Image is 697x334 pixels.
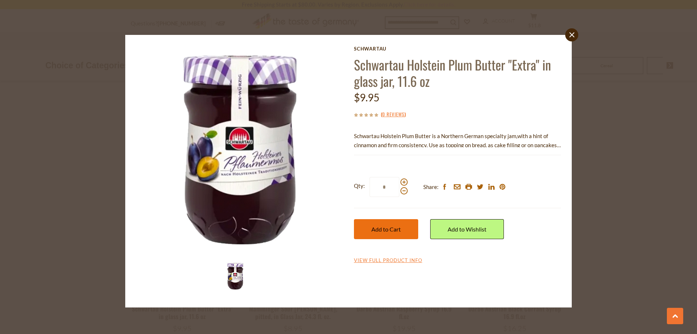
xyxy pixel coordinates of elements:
strong: Qty: [354,181,365,190]
span: $9.95 [354,91,379,104]
p: Schwartau Holstein Plum Butter is a Northern German specialty jam,with a hint of cinnamon and fir... [354,132,561,150]
input: Qty: [370,177,399,197]
button: Add to Cart [354,219,418,239]
span: ( ) [381,110,406,118]
a: 0 Reviews [382,110,404,118]
span: Share: [423,182,439,192]
img: Schwartau Holstein Plum Butter "Extra" in glass jar, 11.6 oz [221,262,250,291]
a: Add to Wishlist [430,219,504,239]
a: Schwartau [354,46,561,52]
a: Schwartau Holstein Plum Butter "Extra" in glass jar, 11.6 oz [354,55,551,90]
a: View Full Product Info [354,257,422,264]
img: Schwartau Holstein Plum Butter "Extra" in glass jar, 11.6 oz [136,46,343,253]
span: Add to Cart [371,226,401,233]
